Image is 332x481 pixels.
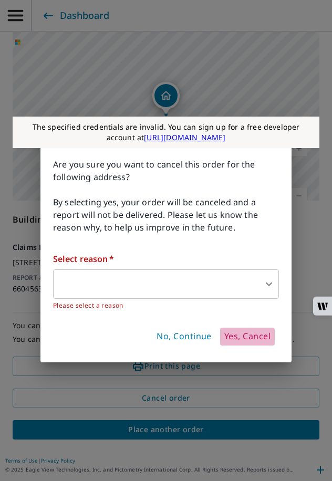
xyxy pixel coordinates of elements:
[53,253,279,265] label: Select reason
[13,117,319,148] div: The specified credentials are invalid. You can sign up for a free developer account at http://www...
[53,300,279,311] p: Please select a reason
[144,132,225,142] a: [URL][DOMAIN_NAME]
[53,269,279,299] div: ​
[53,196,279,234] span: By selecting yes, your order will be canceled and a report will not be delivered. Please let us k...
[157,331,212,342] span: No, Continue
[220,328,275,346] button: Yes, Cancel
[13,117,319,148] div: The specified credentials are invalid. You can sign up for a free developer account at
[152,328,216,346] button: No, Continue
[53,158,279,183] span: Are you sure you want to cancel this order for the following address?
[224,331,271,342] span: Yes, Cancel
